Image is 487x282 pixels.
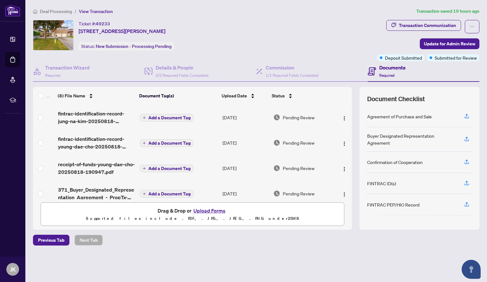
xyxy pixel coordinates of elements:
span: New Submission - Processing Pending [96,43,172,49]
span: Deal Processing [40,9,72,14]
span: Update for Admin Review [424,39,475,49]
img: Document Status [273,114,280,121]
th: (8) File Name [55,87,137,105]
button: Next Tab [75,235,103,246]
span: (8) File Name [58,92,85,99]
span: View Transaction [79,9,113,14]
span: Submitted for Review [435,54,477,61]
img: IMG-N12319170_1.jpg [33,20,73,50]
img: Logo [342,141,347,146]
span: Drag & Drop orUpload FormsSupported files include .PDF, .JPG, .JPEG, .PNG under25MB [41,203,344,226]
h4: Commission [266,64,318,71]
td: [DATE] [220,155,271,181]
span: plus [143,141,146,145]
button: Logo [339,138,349,148]
button: Add a Document Tag [140,165,193,172]
div: Confirmation of Cooperation [367,159,423,166]
span: Add a Document Tag [148,166,191,171]
span: Pending Review [283,165,315,172]
img: Document Status [273,190,280,197]
span: Pending Review [283,190,315,197]
img: Logo [342,192,347,197]
button: Logo [339,112,349,122]
h4: Transaction Wizard [45,64,90,71]
button: Open asap [462,260,481,279]
span: home [33,9,37,14]
span: Previous Tab [38,235,64,245]
span: plus [143,192,146,195]
button: Add a Document Tag [140,190,193,198]
span: Required [379,73,394,78]
span: JK [10,265,16,274]
div: FINTRAC PEP/HIO Record [367,201,419,208]
span: Status [272,92,285,99]
img: Document Status [273,165,280,172]
span: 2/2 Required Fields Completed [156,73,208,78]
span: Add a Document Tag [148,115,191,120]
span: receipt-of-funds-young-dae-cho-20250818-190947.pdf [58,161,135,176]
h4: Details & People [156,64,208,71]
th: Status [269,87,332,105]
span: Required [45,73,60,78]
span: 371_Buyer_Designated_Representation_Agreement_-_PropTx-[PERSON_NAME] 10.pdf [58,186,135,201]
div: Buyer Designated Representation Agreement [367,132,457,146]
img: logo [5,5,20,16]
div: Ticket #: [79,20,110,27]
button: Add a Document Tag [140,164,193,173]
button: Logo [339,188,349,199]
th: Upload Date [219,87,269,105]
span: Deposit Submitted [385,54,422,61]
li: / [75,8,76,15]
div: Status: [79,42,174,50]
img: Logo [342,167,347,172]
span: Upload Date [222,92,247,99]
span: Pending Review [283,114,315,121]
span: Add a Document Tag [148,141,191,145]
button: Update for Admin Review [420,38,479,49]
span: plus [143,116,146,119]
button: Add a Document Tag [140,114,193,121]
div: FINTRAC ID(s) [367,180,396,187]
p: Supported files include .PDF, .JPG, .JPEG, .PNG under 25 MB [45,215,340,222]
span: fintrac-identification-record-young-dae-cho-20250818-185623.pdf [58,135,135,150]
h4: Documents [379,64,406,71]
span: Document Checklist [367,95,425,103]
button: Transaction Communication [386,20,461,31]
button: Add a Document Tag [140,139,193,147]
img: Document Status [273,139,280,146]
article: Transaction saved 19 hours ago [416,8,479,15]
td: [DATE] [220,181,271,206]
td: [DATE] [220,105,271,130]
span: fintrac-identification-record-jung-na-kim-20250818-185827.pdf [58,110,135,125]
span: Pending Review [283,139,315,146]
button: Logo [339,163,349,173]
span: Drag & Drop or [158,207,227,215]
span: 49233 [96,21,110,27]
div: Transaction Communication [399,20,456,30]
button: Upload Forms [192,207,227,215]
span: Add a Document Tag [148,192,191,196]
span: 1/1 Required Fields Completed [266,73,318,78]
div: Agreement of Purchase and Sale [367,113,432,120]
span: [STREET_ADDRESS][PERSON_NAME] [79,27,166,35]
span: ellipsis [470,24,474,29]
button: Previous Tab [33,235,69,246]
th: Document Tag(s) [137,87,219,105]
img: Logo [342,116,347,121]
td: [DATE] [220,130,271,155]
span: plus [143,167,146,170]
